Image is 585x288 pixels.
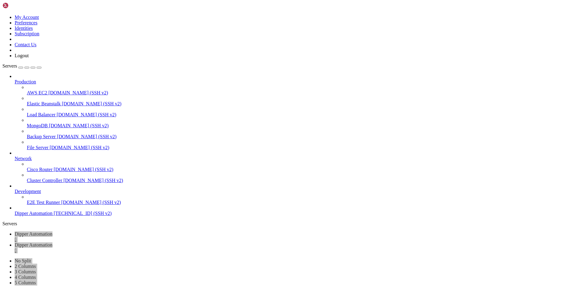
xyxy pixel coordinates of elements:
[15,189,41,194] span: Development
[15,280,36,285] a: 5 Columns
[2,2,506,8] x-row: Connecting [TECHNICAL_ID]...
[27,123,48,128] span: MongoDB
[15,31,39,36] a: Subscription
[2,63,41,68] a: Servers
[15,275,36,280] a: 4 Columns
[27,112,583,118] a: Load Balancer [DOMAIN_NAME] (SSH v2)
[15,79,36,84] span: Production
[48,90,108,95] span: [DOMAIN_NAME] (SSH v2)
[27,145,583,150] a: File Server [DOMAIN_NAME] (SSH v2)
[15,156,32,161] span: Network
[27,90,47,95] span: AWS EC2
[27,178,62,183] span: Cluster Controller
[27,139,583,150] li: File Server [DOMAIN_NAME] (SSH v2)
[2,63,17,68] span: Servers
[27,178,583,183] a: Cluster Controller [DOMAIN_NAME] (SSH v2)
[15,211,52,216] span: Dipper Automation
[63,178,123,183] span: [DOMAIN_NAME] (SSH v2)
[15,211,583,216] a: Dipper Automation [TECHNICAL_ID] (SSH v2)
[15,237,583,242] a: 
[27,118,583,128] li: MongoDB [DOMAIN_NAME] (SSH v2)
[2,221,583,227] div: Servers
[27,145,48,150] span: File Server
[27,101,61,106] span: Elastic Beanstalk
[15,269,36,274] a: 3 Columns
[27,172,583,183] li: Cluster Controller [DOMAIN_NAME] (SSH v2)
[54,167,113,172] span: [DOMAIN_NAME] (SSH v2)
[15,189,583,194] a: Development
[27,200,583,205] a: E2E Test Runner [DOMAIN_NAME] (SSH v2)
[15,231,52,237] span: Dipper Automation
[61,200,121,205] span: [DOMAIN_NAME] (SSH v2)
[2,2,38,9] img: Shellngn
[49,123,109,128] span: [DOMAIN_NAME] (SSH v2)
[27,85,583,96] li: AWS EC2 [DOMAIN_NAME] (SSH v2)
[50,145,109,150] span: [DOMAIN_NAME] (SSH v2)
[57,112,117,117] span: [DOMAIN_NAME] (SSH v2)
[27,134,583,139] a: Backup Server [DOMAIN_NAME] (SSH v2)
[27,90,583,96] a: AWS EC2 [DOMAIN_NAME] (SSH v2)
[27,123,583,128] a: MongoDB [DOMAIN_NAME] (SSH v2)
[15,248,583,253] a: 
[15,264,36,269] a: 2 Columns
[2,8,5,13] div: (0, 1)
[27,167,52,172] span: Cisco Router
[27,134,56,139] span: Backup Server
[15,15,39,20] a: My Account
[27,101,583,107] a: Elastic Beanstalk [DOMAIN_NAME] (SSH v2)
[15,150,583,183] li: Network
[15,53,29,58] a: Logout
[27,128,583,139] li: Backup Server [DOMAIN_NAME] (SSH v2)
[15,242,583,253] a: Dipper Automation
[15,156,583,161] a: Network
[15,74,583,150] li: Production
[54,211,112,216] span: [TECHNICAL_ID] (SSH v2)
[27,200,60,205] span: E2E Test Runner
[15,26,33,31] a: Identities
[27,96,583,107] li: Elastic Beanstalk [DOMAIN_NAME] (SSH v2)
[57,134,117,139] span: [DOMAIN_NAME] (SSH v2)
[27,107,583,118] li: Load Balancer [DOMAIN_NAME] (SSH v2)
[15,242,52,248] span: Dipper Automation
[15,205,583,216] li: Dipper Automation [TECHNICAL_ID] (SSH v2)
[27,194,583,205] li: E2E Test Runner [DOMAIN_NAME] (SSH v2)
[15,20,38,25] a: Preferences
[27,112,56,117] span: Load Balancer
[62,101,122,106] span: [DOMAIN_NAME] (SSH v2)
[15,42,37,47] a: Contact Us
[15,79,583,85] a: Production
[27,161,583,172] li: Cisco Router [DOMAIN_NAME] (SSH v2)
[27,167,583,172] a: Cisco Router [DOMAIN_NAME] (SSH v2)
[15,183,583,205] li: Development
[15,258,31,263] a: No Split
[15,231,583,242] a: Dipper Automation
